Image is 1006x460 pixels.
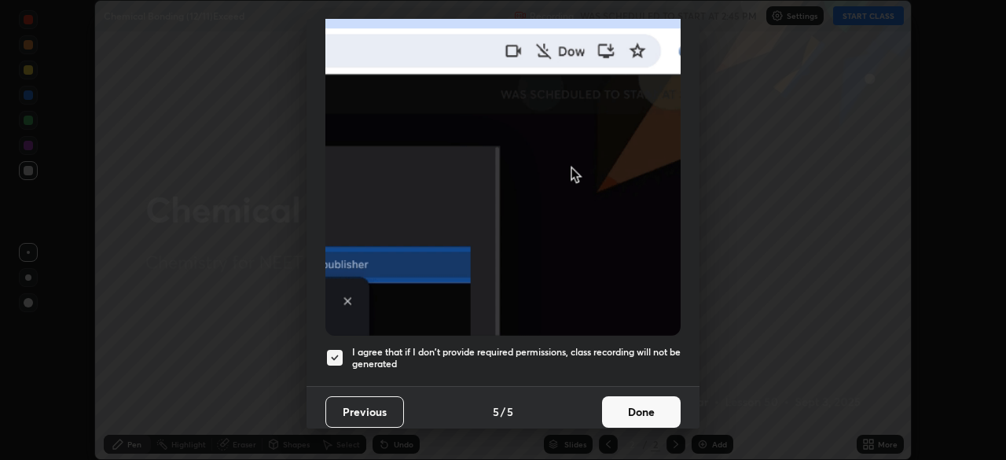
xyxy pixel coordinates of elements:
[352,346,681,370] h5: I agree that if I don't provide required permissions, class recording will not be generated
[602,396,681,428] button: Done
[493,403,499,420] h4: 5
[507,403,513,420] h4: 5
[501,403,505,420] h4: /
[325,396,404,428] button: Previous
